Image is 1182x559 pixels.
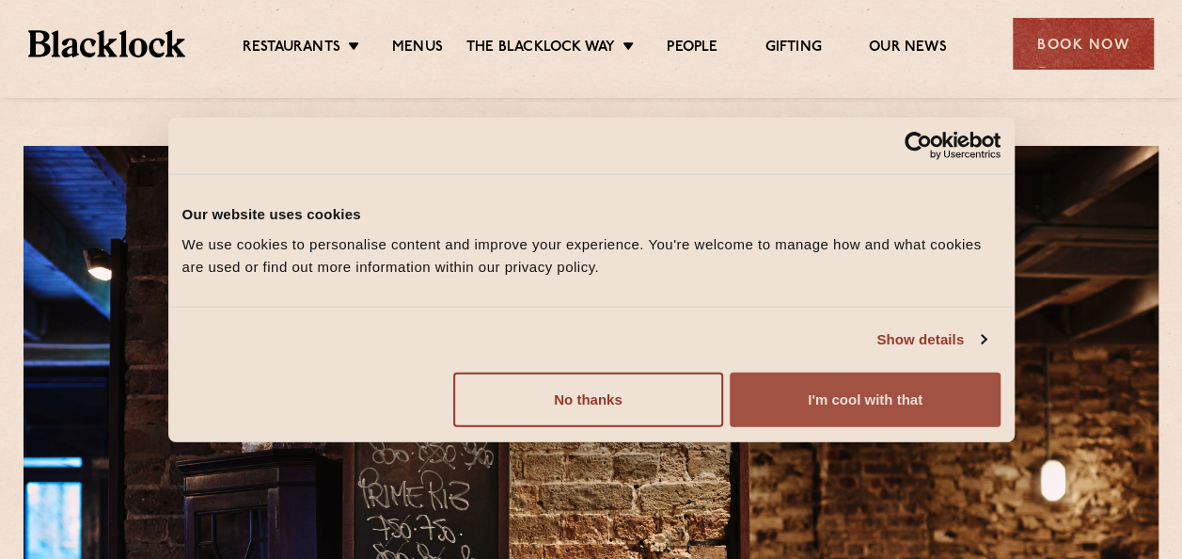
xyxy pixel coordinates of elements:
button: No thanks [453,372,723,426]
a: Menus [392,39,443,59]
a: Show details [876,328,985,351]
a: Our News [869,39,947,59]
a: Usercentrics Cookiebot - opens in a new window [836,132,1001,160]
a: The Blacklock Way [466,39,615,59]
button: I'm cool with that [730,372,1000,426]
a: Gifting [764,39,821,59]
a: People [667,39,717,59]
div: We use cookies to personalise content and improve your experience. You're welcome to manage how a... [182,232,1001,278]
a: Restaurants [243,39,340,59]
img: BL_Textured_Logo-footer-cropped.svg [28,30,185,56]
div: Book Now [1013,18,1154,70]
div: Our website uses cookies [182,203,1001,226]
